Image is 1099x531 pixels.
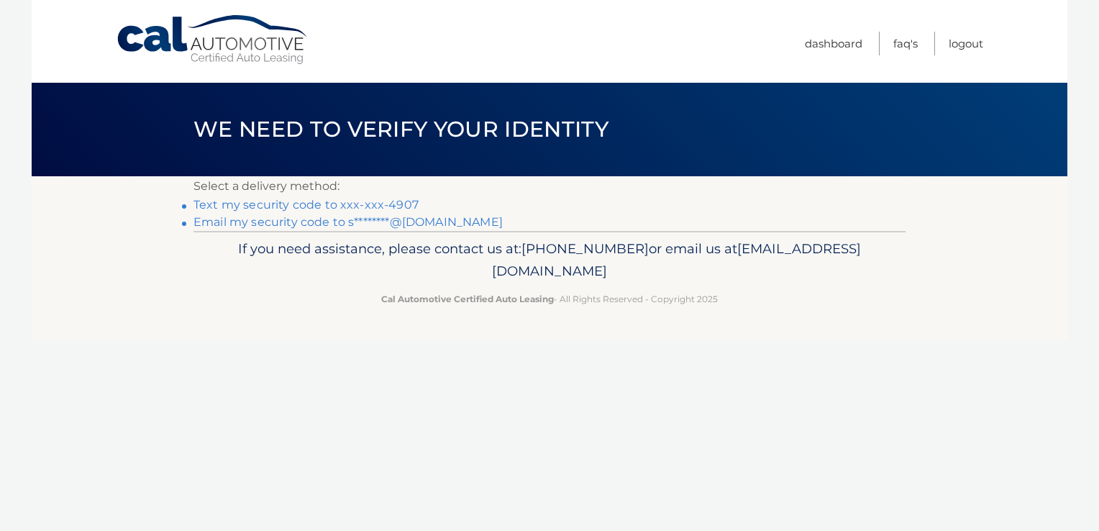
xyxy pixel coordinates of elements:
[193,176,906,196] p: Select a delivery method:
[116,14,310,65] a: Cal Automotive
[521,240,649,257] span: [PHONE_NUMBER]
[893,32,918,55] a: FAQ's
[193,198,419,212] a: Text my security code to xxx-xxx-4907
[193,215,503,229] a: Email my security code to s********@[DOMAIN_NAME]
[203,291,896,307] p: - All Rights Reserved - Copyright 2025
[381,294,554,304] strong: Cal Automotive Certified Auto Leasing
[193,116,608,142] span: We need to verify your identity
[203,237,896,283] p: If you need assistance, please contact us at: or email us at
[805,32,862,55] a: Dashboard
[949,32,983,55] a: Logout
